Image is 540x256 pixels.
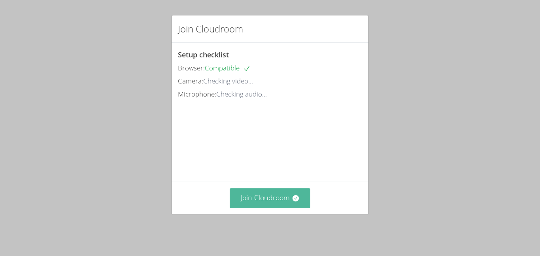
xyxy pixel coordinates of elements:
span: Setup checklist [178,50,229,59]
span: Camera: [178,76,203,85]
span: Compatible [205,63,251,72]
span: Microphone: [178,89,216,99]
h2: Join Cloudroom [178,22,243,36]
button: Join Cloudroom [230,188,311,208]
span: Browser: [178,63,205,72]
span: Checking video... [203,76,253,85]
span: Checking audio... [216,89,267,99]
